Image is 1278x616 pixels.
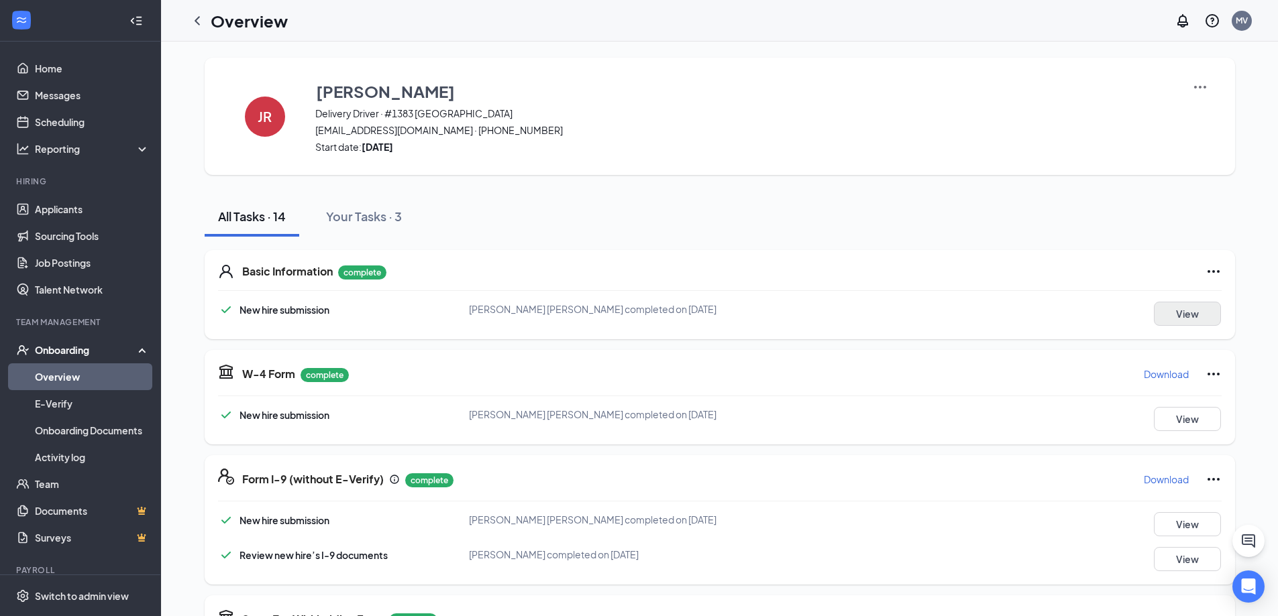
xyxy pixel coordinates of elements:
[35,589,129,603] div: Switch to admin view
[35,343,138,357] div: Onboarding
[129,14,143,27] svg: Collapse
[469,513,716,526] span: [PERSON_NAME] [PERSON_NAME] completed on [DATE]
[242,264,333,279] h5: Basic Information
[218,363,234,379] svg: TaxGovernmentIcon
[218,208,286,225] div: All Tasks · 14
[35,109,150,135] a: Scheduling
[1154,407,1221,431] button: View
[239,514,329,526] span: New hire submission
[1154,547,1221,571] button: View
[389,474,400,485] svg: Info
[1236,15,1248,26] div: MV
[35,223,150,249] a: Sourcing Tools
[1206,366,1222,382] svg: Ellipses
[35,363,150,390] a: Overview
[239,304,329,316] span: New hire submission
[16,564,147,576] div: Payroll
[35,196,150,223] a: Applicants
[218,469,234,485] svg: FormI9EVerifyIcon
[35,276,150,303] a: Talent Network
[35,249,150,276] a: Job Postings
[16,142,30,156] svg: Analysis
[469,303,716,315] span: [PERSON_NAME] [PERSON_NAME] completed on [DATE]
[338,265,386,280] p: complete
[1206,263,1222,280] svg: Ellipses
[35,142,150,156] div: Reporting
[35,497,150,524] a: DocumentsCrown
[315,123,1175,137] span: [EMAIL_ADDRESS][DOMAIN_NAME] · [PHONE_NUMBER]
[35,55,150,82] a: Home
[315,79,1175,103] button: [PERSON_NAME]
[469,408,716,420] span: [PERSON_NAME] [PERSON_NAME] completed on [DATE]
[1144,473,1189,486] p: Download
[1232,525,1265,557] button: ChatActive
[1175,13,1191,29] svg: Notifications
[35,471,150,497] a: Team
[1232,570,1265,603] div: Open Intercom Messenger
[1154,512,1221,536] button: View
[301,368,349,382] p: complete
[1143,469,1189,490] button: Download
[239,549,388,561] span: Review new hire’s I-9 documents
[242,367,295,381] h5: W-4 Form
[315,140,1175,153] span: Start date:
[315,107,1175,120] span: Delivery Driver · #1383 [GEOGRAPHIC_DATA]
[218,263,234,280] svg: User
[218,407,234,423] svg: Checkmark
[218,302,234,318] svg: Checkmark
[1204,13,1220,29] svg: QuestionInfo
[16,176,147,187] div: Hiring
[211,9,288,32] h1: Overview
[326,208,402,225] div: Your Tasks · 3
[258,112,272,121] h4: JR
[35,417,150,444] a: Onboarding Documents
[218,512,234,528] svg: Checkmark
[35,524,150,551] a: SurveysCrown
[1144,367,1189,381] p: Download
[1192,79,1208,95] img: More Actions
[1154,302,1221,326] button: View
[16,316,147,328] div: Team Management
[35,444,150,471] a: Activity log
[35,82,150,109] a: Messages
[362,141,393,153] strong: [DATE]
[1240,533,1257,549] svg: ChatActive
[242,472,384,487] h5: Form I-9 (without E-Verify)
[15,13,28,27] svg: WorkstreamLogo
[469,548,639,560] span: [PERSON_NAME] completed on [DATE]
[189,13,205,29] svg: ChevronLeft
[405,473,454,487] p: complete
[16,589,30,603] svg: Settings
[1206,471,1222,487] svg: Ellipses
[218,547,234,563] svg: Checkmark
[1143,363,1189,385] button: Download
[239,409,329,421] span: New hire submission
[231,79,299,153] button: JR
[35,390,150,417] a: E-Verify
[16,343,30,357] svg: UserCheck
[316,80,455,103] h3: [PERSON_NAME]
